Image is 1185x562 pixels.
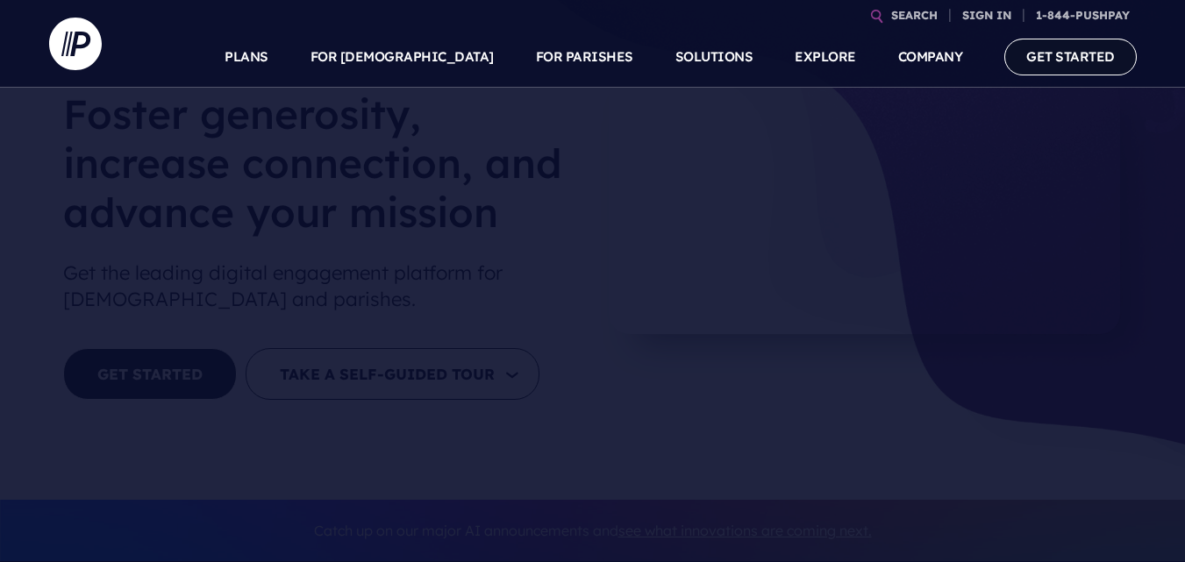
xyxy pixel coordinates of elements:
a: FOR [DEMOGRAPHIC_DATA] [311,26,494,88]
a: EXPLORE [795,26,856,88]
a: PLANS [225,26,268,88]
a: GET STARTED [1004,39,1137,75]
a: SOLUTIONS [675,26,753,88]
a: COMPANY [898,26,963,88]
a: FOR PARISHES [536,26,633,88]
